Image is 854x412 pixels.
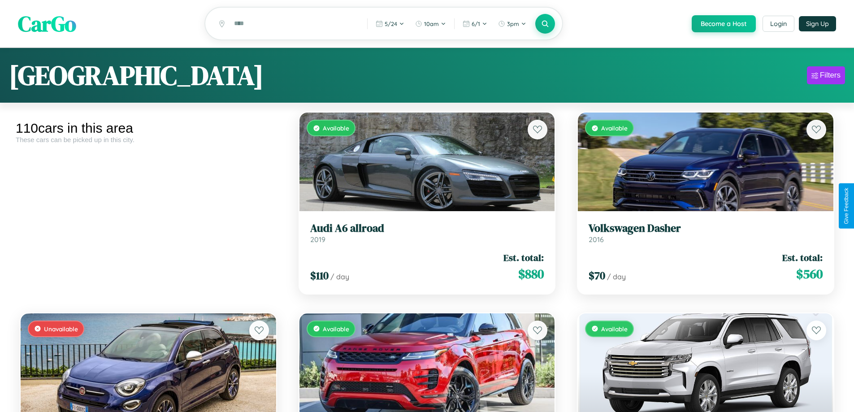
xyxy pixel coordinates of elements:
[589,222,823,235] h3: Volkswagen Dasher
[607,272,626,281] span: / day
[310,222,544,235] h3: Audi A6 allroad
[507,20,519,27] span: 3pm
[330,272,349,281] span: / day
[589,235,604,244] span: 2016
[9,57,264,94] h1: [GEOGRAPHIC_DATA]
[424,20,439,27] span: 10am
[763,16,794,32] button: Login
[472,20,480,27] span: 6 / 1
[820,71,841,80] div: Filters
[310,222,544,244] a: Audi A6 allroad2019
[323,325,349,333] span: Available
[458,17,492,31] button: 6/1
[601,325,628,333] span: Available
[589,268,605,283] span: $ 70
[601,124,628,132] span: Available
[843,188,850,224] div: Give Feedback
[44,325,78,333] span: Unavailable
[411,17,451,31] button: 10am
[323,124,349,132] span: Available
[16,136,281,143] div: These cars can be picked up in this city.
[796,265,823,283] span: $ 560
[518,265,544,283] span: $ 880
[589,222,823,244] a: Volkswagen Dasher2016
[18,9,76,39] span: CarGo
[310,268,329,283] span: $ 110
[782,251,823,264] span: Est. total:
[799,16,836,31] button: Sign Up
[310,235,325,244] span: 2019
[16,121,281,136] div: 110 cars in this area
[494,17,531,31] button: 3pm
[371,17,409,31] button: 5/24
[692,15,756,32] button: Become a Host
[385,20,397,27] span: 5 / 24
[807,66,845,84] button: Filters
[503,251,544,264] span: Est. total:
